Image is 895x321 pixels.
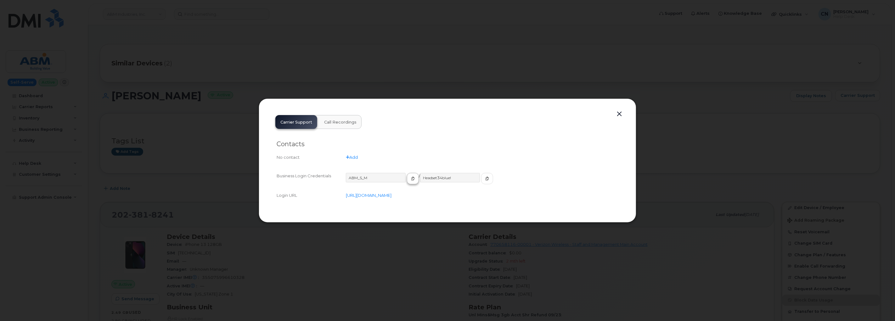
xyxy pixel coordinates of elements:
span: Call Recordings [324,120,357,125]
div: Login URL [277,192,346,198]
h2: Contacts [277,140,618,148]
a: Add [346,155,358,160]
div: No contact [277,154,346,160]
div: / [346,173,618,190]
a: [URL][DOMAIN_NAME] [346,193,391,198]
div: Business Login Credentials [277,173,346,190]
button: copy to clipboard [407,173,419,184]
button: copy to clipboard [481,173,493,184]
